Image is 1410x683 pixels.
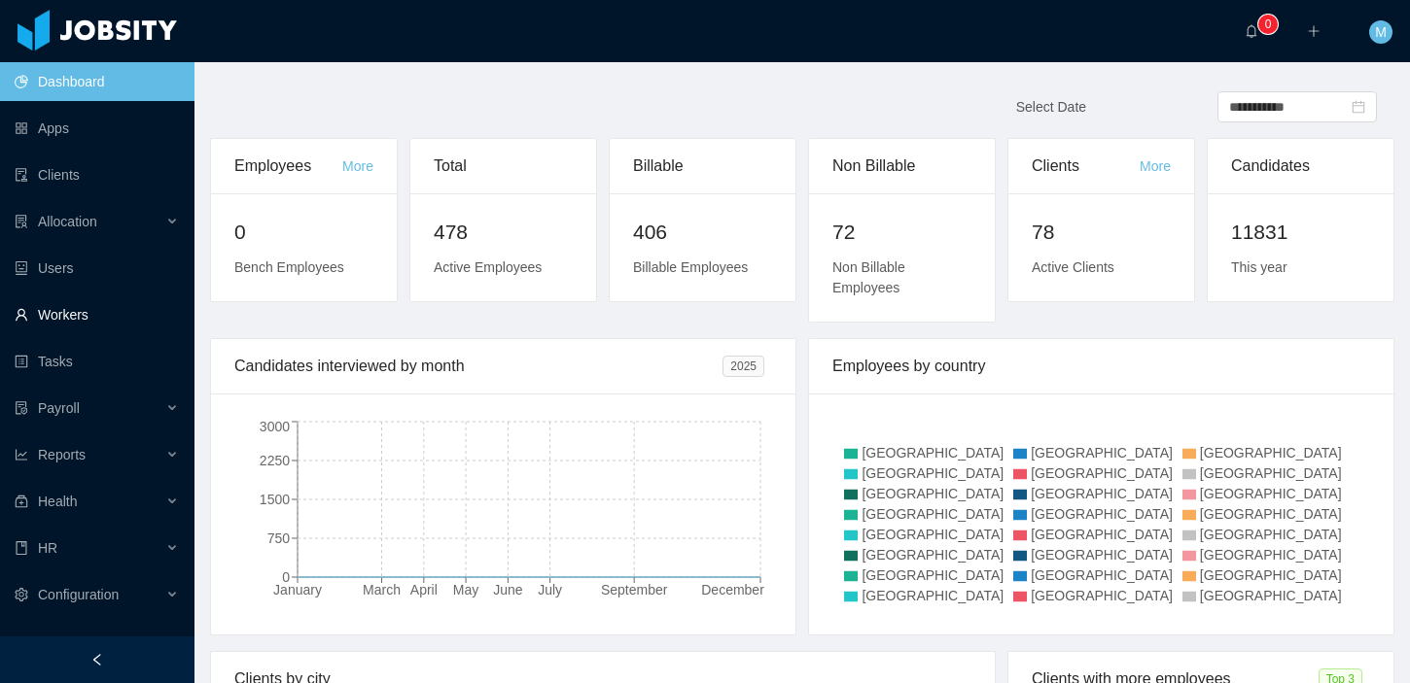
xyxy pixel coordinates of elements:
[862,588,1004,603] span: [GEOGRAPHIC_DATA]
[1200,527,1342,542] span: [GEOGRAPHIC_DATA]
[1231,217,1370,248] h2: 11831
[862,445,1004,461] span: [GEOGRAPHIC_DATA]
[1245,24,1258,38] i: icon: bell
[1031,465,1173,481] span: [GEOGRAPHIC_DATA]
[260,492,290,507] tspan: 1500
[1200,506,1342,522] span: [GEOGRAPHIC_DATA]
[862,567,1004,583] span: [GEOGRAPHIC_DATA]
[1352,100,1365,114] i: icon: calendar
[1140,158,1171,174] a: More
[38,494,77,509] span: Health
[1032,139,1140,193] div: Clients
[1231,139,1370,193] div: Candidates
[15,215,28,228] i: icon: solution
[1200,486,1342,501] span: [GEOGRAPHIC_DATA]
[701,582,764,598] tspan: December
[15,342,179,381] a: icon: profileTasks
[234,339,723,393] div: Candidates interviewed by month
[723,356,764,377] span: 2025
[832,217,971,248] h2: 72
[38,587,119,602] span: Configuration
[601,582,668,598] tspan: September
[1200,465,1342,481] span: [GEOGRAPHIC_DATA]
[38,214,97,229] span: Allocation
[862,506,1004,522] span: [GEOGRAPHIC_DATA]
[832,139,971,193] div: Non Billable
[38,447,86,462] span: Reports
[38,400,80,416] span: Payroll
[862,527,1004,542] span: [GEOGRAPHIC_DATA]
[15,541,28,555] i: icon: book
[15,109,179,148] a: icon: appstoreApps
[15,588,28,601] i: icon: setting
[1031,527,1173,542] span: [GEOGRAPHIC_DATA]
[832,259,905,295] span: Non Billable Employees
[260,453,290,468] tspan: 2250
[15,155,179,194] a: icon: auditClients
[434,259,542,275] span: Active Employees
[273,582,322,598] tspan: January
[862,465,1004,481] span: [GEOGRAPHIC_DATA]
[1031,486,1173,501] span: [GEOGRAPHIC_DATA]
[453,582,478,598] tspan: May
[282,569,290,585] tspan: 0
[15,495,28,508] i: icon: medicine-box
[15,249,179,288] a: icon: robotUsers
[1200,588,1342,603] span: [GEOGRAPHIC_DATA]
[234,259,344,275] span: Bench Employees
[1231,259,1287,275] span: This year
[15,448,28,461] i: icon: line-chart
[267,530,291,546] tspan: 750
[633,139,772,193] div: Billable
[1258,15,1278,34] sup: 0
[1307,24,1321,38] i: icon: plus
[1031,567,1173,583] span: [GEOGRAPHIC_DATA]
[633,259,748,275] span: Billable Employees
[38,540,57,556] span: HR
[260,419,290,434] tspan: 3000
[342,158,373,174] a: More
[1032,259,1114,275] span: Active Clients
[1200,445,1342,461] span: [GEOGRAPHIC_DATA]
[832,339,1370,393] div: Employees by country
[1031,588,1173,603] span: [GEOGRAPHIC_DATA]
[1031,506,1173,522] span: [GEOGRAPHIC_DATA]
[538,582,562,598] tspan: July
[862,547,1004,563] span: [GEOGRAPHIC_DATA]
[15,401,28,415] i: icon: file-protect
[234,217,373,248] h2: 0
[15,295,179,334] a: icon: userWorkers
[1375,20,1387,44] span: M
[434,217,573,248] h2: 478
[1016,99,1086,115] span: Select Date
[234,139,342,193] div: Employees
[1200,547,1342,563] span: [GEOGRAPHIC_DATA]
[1032,217,1171,248] h2: 78
[434,139,573,193] div: Total
[862,486,1004,501] span: [GEOGRAPHIC_DATA]
[15,62,179,101] a: icon: pie-chartDashboard
[493,582,523,598] tspan: June
[1200,567,1342,583] span: [GEOGRAPHIC_DATA]
[410,582,438,598] tspan: April
[363,582,401,598] tspan: March
[1031,547,1173,563] span: [GEOGRAPHIC_DATA]
[1031,445,1173,461] span: [GEOGRAPHIC_DATA]
[633,217,772,248] h2: 406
